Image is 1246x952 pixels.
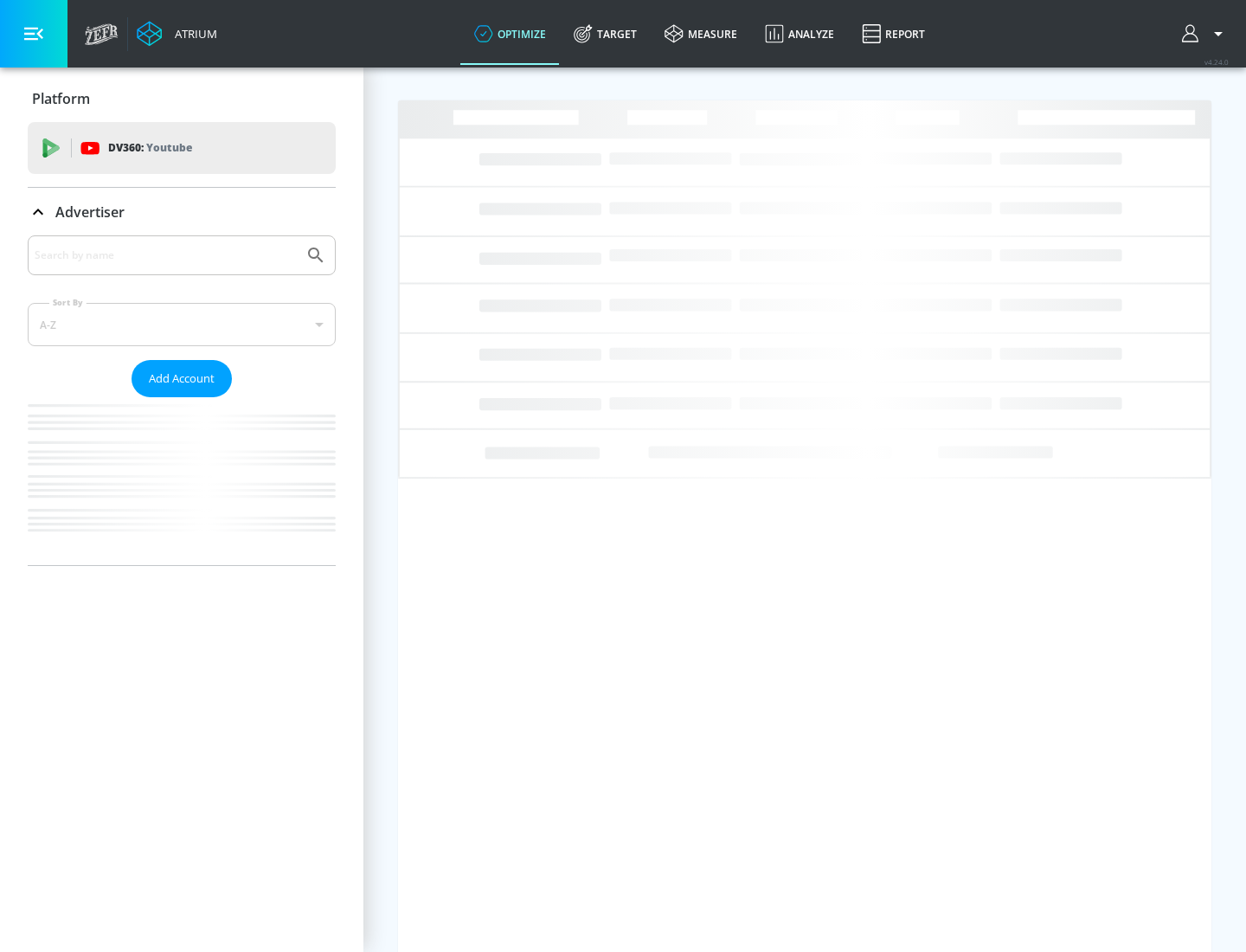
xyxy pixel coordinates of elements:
label: Sort By [49,297,87,308]
div: DV360: Youtube [28,122,336,174]
p: Advertiser [55,203,125,222]
button: Add Account [132,360,232,397]
a: Analyze [751,3,848,65]
p: Youtube [146,138,192,157]
div: A-Z [28,303,336,346]
div: Advertiser [28,235,336,565]
p: Platform [32,89,90,108]
div: Platform [28,74,336,123]
a: measure [651,3,751,65]
p: DV360: [108,138,192,158]
div: Atrium [168,26,217,42]
span: v 4.24.0 [1204,57,1229,67]
a: Atrium [137,21,217,47]
span: Add Account [149,369,215,389]
a: Report [848,3,939,65]
input: Search by name [35,244,297,267]
a: Target [560,3,651,65]
nav: list of Advertiser [28,397,336,565]
div: Advertiser [28,188,336,236]
a: optimize [460,3,560,65]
